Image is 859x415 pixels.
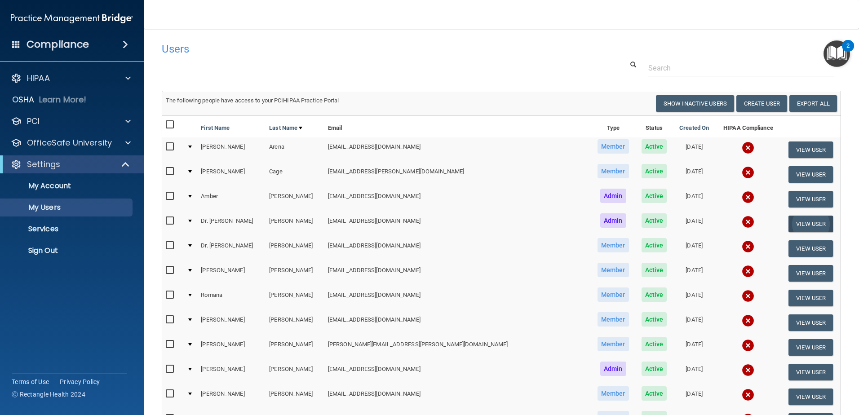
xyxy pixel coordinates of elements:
[197,286,266,310] td: Romana
[324,310,591,335] td: [EMAIL_ADDRESS][DOMAIN_NAME]
[673,286,716,310] td: [DATE]
[673,236,716,261] td: [DATE]
[324,384,591,409] td: [EMAIL_ADDRESS][DOMAIN_NAME]
[704,351,848,387] iframe: Drift Widget Chat Controller
[642,287,667,302] span: Active
[197,261,266,286] td: [PERSON_NAME]
[598,263,629,277] span: Member
[788,141,833,158] button: View User
[266,310,324,335] td: [PERSON_NAME]
[598,312,629,327] span: Member
[197,137,266,162] td: [PERSON_NAME]
[642,139,667,154] span: Active
[642,263,667,277] span: Active
[269,123,302,133] a: Last Name
[598,139,629,154] span: Member
[642,312,667,327] span: Active
[788,216,833,232] button: View User
[673,310,716,335] td: [DATE]
[197,360,266,384] td: [PERSON_NAME]
[648,60,834,76] input: Search
[324,137,591,162] td: [EMAIL_ADDRESS][DOMAIN_NAME]
[742,290,754,302] img: cross.ca9f0e7f.svg
[742,191,754,203] img: cross.ca9f0e7f.svg
[266,212,324,236] td: [PERSON_NAME]
[642,337,667,351] span: Active
[673,384,716,409] td: [DATE]
[742,339,754,352] img: cross.ca9f0e7f.svg
[60,377,100,386] a: Privacy Policy
[324,212,591,236] td: [EMAIL_ADDRESS][DOMAIN_NAME]
[266,187,324,212] td: [PERSON_NAME]
[197,187,266,212] td: Amber
[642,189,667,203] span: Active
[742,314,754,327] img: cross.ca9f0e7f.svg
[324,335,591,360] td: [PERSON_NAME][EMAIL_ADDRESS][PERSON_NAME][DOMAIN_NAME]
[12,94,35,105] p: OSHA
[266,384,324,409] td: [PERSON_NAME]
[266,360,324,384] td: [PERSON_NAME]
[788,191,833,207] button: View User
[11,137,131,148] a: OfficeSafe University
[715,116,781,137] th: HIPAA Compliance
[598,337,629,351] span: Member
[742,265,754,278] img: cross.ca9f0e7f.svg
[600,213,626,228] span: Admin
[6,181,128,190] p: My Account
[789,95,837,112] a: Export All
[12,377,49,386] a: Terms of Use
[742,389,754,401] img: cross.ca9f0e7f.svg
[266,261,324,286] td: [PERSON_NAME]
[788,290,833,306] button: View User
[27,137,112,148] p: OfficeSafe University
[598,386,629,401] span: Member
[742,216,754,228] img: cross.ca9f0e7f.svg
[673,360,716,384] td: [DATE]
[27,116,40,127] p: PCI
[642,164,667,178] span: Active
[197,162,266,187] td: [PERSON_NAME]
[656,95,734,112] button: Show Inactive Users
[197,310,266,335] td: [PERSON_NAME]
[600,189,626,203] span: Admin
[673,187,716,212] td: [DATE]
[324,187,591,212] td: [EMAIL_ADDRESS][DOMAIN_NAME]
[673,335,716,360] td: [DATE]
[635,116,673,137] th: Status
[39,94,87,105] p: Learn More!
[788,240,833,257] button: View User
[742,240,754,253] img: cross.ca9f0e7f.svg
[824,40,850,67] button: Open Resource Center, 2 new notifications
[11,159,130,170] a: Settings
[324,116,591,137] th: Email
[642,213,667,228] span: Active
[788,166,833,183] button: View User
[6,225,128,234] p: Services
[598,287,629,302] span: Member
[11,9,133,27] img: PMB logo
[27,73,50,84] p: HIPAA
[598,164,629,178] span: Member
[742,141,754,154] img: cross.ca9f0e7f.svg
[736,95,787,112] button: Create User
[679,123,709,133] a: Created On
[673,261,716,286] td: [DATE]
[266,162,324,187] td: Cage
[642,238,667,252] span: Active
[266,286,324,310] td: [PERSON_NAME]
[598,238,629,252] span: Member
[27,38,89,51] h4: Compliance
[12,390,85,399] span: Ⓒ Rectangle Health 2024
[324,286,591,310] td: [EMAIL_ADDRESS][DOMAIN_NAME]
[788,389,833,405] button: View User
[6,246,128,255] p: Sign Out
[197,212,266,236] td: Dr. [PERSON_NAME]
[27,159,60,170] p: Settings
[201,123,230,133] a: First Name
[673,212,716,236] td: [DATE]
[11,73,131,84] a: HIPAA
[324,360,591,384] td: [EMAIL_ADDRESS][DOMAIN_NAME]
[642,386,667,401] span: Active
[673,162,716,187] td: [DATE]
[788,339,833,356] button: View User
